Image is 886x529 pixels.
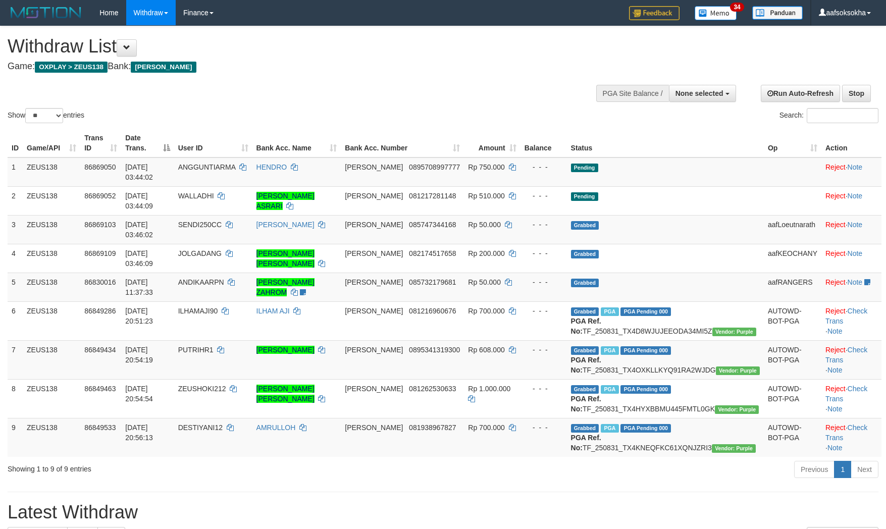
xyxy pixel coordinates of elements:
span: SENDI250CC [178,221,222,229]
span: ANGGUNTIARMA [178,163,236,171]
a: [PERSON_NAME] [256,346,315,354]
b: PGA Ref. No: [571,356,601,374]
td: AUTOWD-BOT-PGA [764,340,821,379]
a: Stop [842,85,871,102]
span: Copy 081262530633 to clipboard [409,385,456,393]
span: JOLGADANG [178,249,222,257]
a: 1 [834,461,851,478]
td: · · [821,340,881,379]
span: Copy 0895341319300 to clipboard [409,346,460,354]
span: Copy 085747344168 to clipboard [409,221,456,229]
img: panduan.png [752,6,803,20]
span: OXPLAY > ZEUS138 [35,62,108,73]
input: Search: [807,108,878,123]
span: PGA Pending [620,307,671,316]
span: Grabbed [571,307,599,316]
b: PGA Ref. No: [571,434,601,452]
img: Button%20Memo.svg [695,6,737,20]
th: Trans ID: activate to sort column ascending [80,129,121,157]
th: Op: activate to sort column ascending [764,129,821,157]
a: Check Trans [825,307,867,325]
img: Feedback.jpg [629,6,680,20]
td: · [821,273,881,301]
a: [PERSON_NAME] [PERSON_NAME] [256,249,315,268]
span: Rp 510.000 [468,192,504,200]
td: AUTOWD-BOT-PGA [764,418,821,457]
a: Check Trans [825,424,867,442]
a: Reject [825,346,846,354]
td: · [821,244,881,273]
label: Search: [779,108,878,123]
h1: Latest Withdraw [8,502,878,522]
span: Copy 081938967827 to clipboard [409,424,456,432]
td: 8 [8,379,23,418]
td: 1 [8,157,23,187]
span: Vendor URL: https://trx4.1velocity.biz [715,405,759,414]
span: 86869052 [84,192,116,200]
a: Note [827,366,843,374]
div: - - - [525,191,563,201]
div: PGA Site Balance / [596,85,669,102]
td: 2 [8,186,23,215]
span: [DATE] 11:37:33 [125,278,153,296]
span: [DATE] 20:54:19 [125,346,153,364]
a: Check Trans [825,385,867,403]
span: [DATE] 03:44:02 [125,163,153,181]
span: 86869109 [84,249,116,257]
span: Rp 700.000 [468,424,504,432]
a: Next [851,461,878,478]
span: 86849286 [84,307,116,315]
td: · · [821,379,881,418]
span: [PERSON_NAME] [345,221,403,229]
span: Pending [571,192,598,201]
td: AUTOWD-BOT-PGA [764,379,821,418]
span: 86869103 [84,221,116,229]
a: Note [848,192,863,200]
td: TF_250831_TX4OXKLLKYQ91RA2WJDG [567,340,764,379]
span: PGA Pending [620,424,671,433]
th: Amount: activate to sort column ascending [464,129,520,157]
span: ILHAMAJI90 [178,307,218,315]
th: User ID: activate to sort column ascending [174,129,252,157]
select: Showentries [25,108,63,123]
h1: Withdraw List [8,36,581,57]
td: TF_250831_TX4HYXBBMU445FMTL0GK [567,379,764,418]
div: - - - [525,306,563,316]
span: Copy 081217281148 to clipboard [409,192,456,200]
span: 86869050 [84,163,116,171]
span: PUTRIHR1 [178,346,214,354]
td: 3 [8,215,23,244]
a: Note [827,327,843,335]
a: Reject [825,221,846,229]
span: Grabbed [571,385,599,394]
div: - - - [525,277,563,287]
span: [DATE] 20:56:13 [125,424,153,442]
button: None selected [669,85,736,102]
h4: Game: Bank: [8,62,581,72]
span: [DATE] 03:46:02 [125,221,153,239]
a: Reject [825,163,846,171]
span: [PERSON_NAME] [131,62,196,73]
span: ZEUSHOKI212 [178,385,226,393]
td: aafRANGERS [764,273,821,301]
span: 86849463 [84,385,116,393]
th: Bank Acc. Name: activate to sort column ascending [252,129,341,157]
td: 4 [8,244,23,273]
a: Note [827,444,843,452]
a: Reject [825,307,846,315]
span: [DATE] 20:51:23 [125,307,153,325]
td: ZEUS138 [23,186,80,215]
span: ANDIKAARPN [178,278,224,286]
b: PGA Ref. No: [571,317,601,335]
span: WALLADHI [178,192,214,200]
div: - - - [525,422,563,433]
td: · · [821,418,881,457]
span: [PERSON_NAME] [345,424,403,432]
span: 86849533 [84,424,116,432]
td: AUTOWD-BOT-PGA [764,301,821,340]
span: Grabbed [571,346,599,355]
td: 6 [8,301,23,340]
td: ZEUS138 [23,418,80,457]
a: Note [848,163,863,171]
a: Note [848,249,863,257]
